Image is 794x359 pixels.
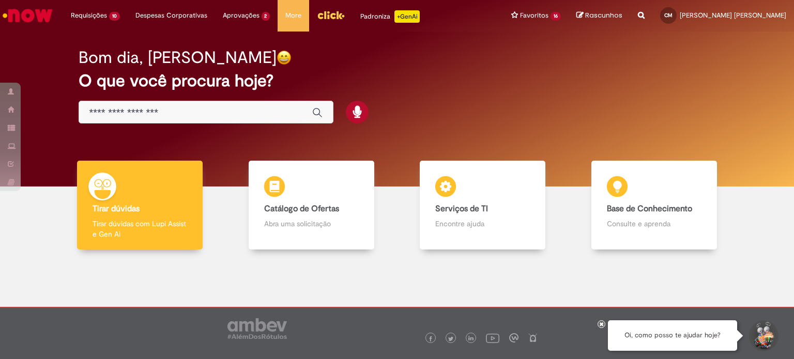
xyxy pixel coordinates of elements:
[664,12,673,19] span: CM
[569,161,740,250] a: Base de Conhecimento Consulte e aprenda
[109,12,120,21] span: 10
[608,320,737,351] div: Oi, como posso te ajudar hoje?
[607,218,701,229] p: Consulte e aprenda
[262,12,270,21] span: 2
[93,218,187,239] p: Tirar dúvidas com Lupi Assist e Gen Ai
[285,10,301,21] span: More
[576,11,622,21] a: Rascunhos
[435,218,530,229] p: Encontre ajuda
[486,331,499,345] img: logo_footer_youtube.png
[226,161,398,250] a: Catálogo de Ofertas Abra uma solicitação
[277,50,292,65] img: happy-face.png
[509,333,518,342] img: logo_footer_workplace.png
[360,10,420,23] div: Padroniza
[135,10,207,21] span: Despesas Corporativas
[79,49,277,67] h2: Bom dia, [PERSON_NAME]
[54,161,226,250] a: Tirar dúvidas Tirar dúvidas com Lupi Assist e Gen Ai
[227,318,287,339] img: logo_footer_ambev_rotulo_gray.png
[317,7,345,23] img: click_logo_yellow_360x200.png
[428,336,433,341] img: logo_footer_facebook.png
[607,204,692,214] b: Base de Conhecimento
[1,5,54,26] img: ServiceNow
[448,336,453,341] img: logo_footer_twitter.png
[93,204,140,214] b: Tirar dúvidas
[585,10,622,20] span: Rascunhos
[223,10,259,21] span: Aprovações
[71,10,107,21] span: Requisições
[264,204,339,214] b: Catálogo de Ofertas
[747,320,778,351] button: Iniciar Conversa de Suporte
[468,336,474,342] img: logo_footer_linkedin.png
[264,218,359,229] p: Abra uma solicitação
[397,161,569,250] a: Serviços de TI Encontre ajuda
[435,204,488,214] b: Serviços de TI
[680,11,786,20] span: [PERSON_NAME] [PERSON_NAME]
[394,10,420,23] p: +GenAi
[528,333,538,342] img: logo_footer_naosei.png
[520,10,548,21] span: Favoritos
[551,12,561,21] span: 16
[79,72,716,90] h2: O que você procura hoje?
